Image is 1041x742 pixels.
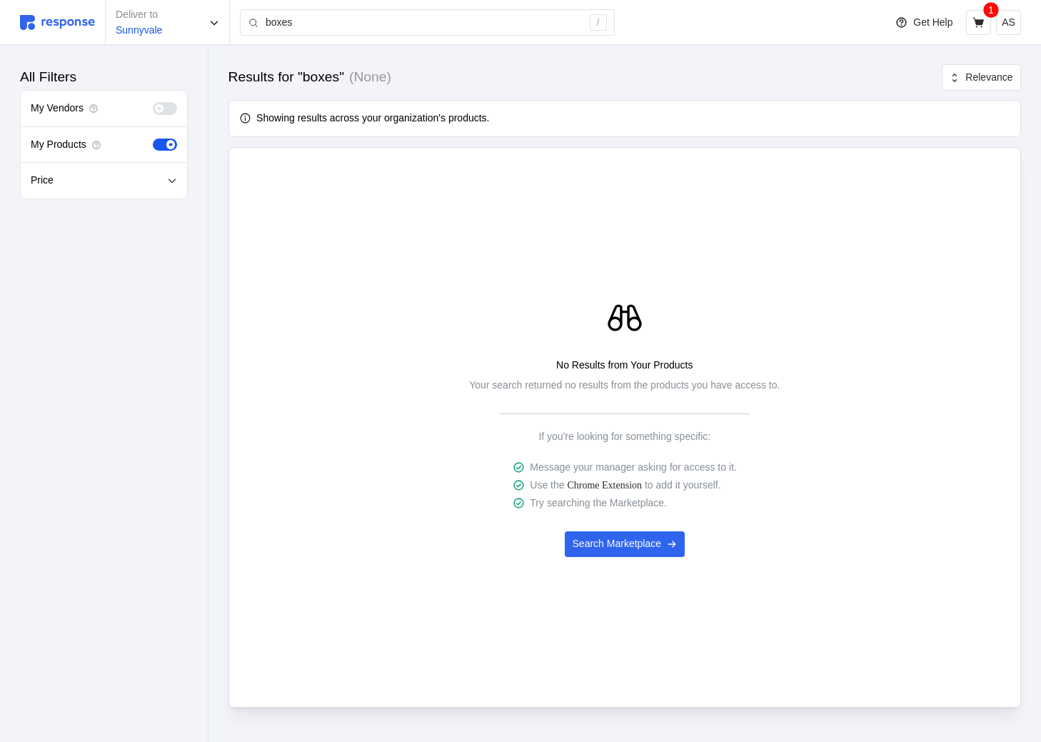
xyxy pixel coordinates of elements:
[530,478,720,493] p: Use the to add it yourself.
[913,15,952,31] p: Get Help
[965,70,1012,86] p: Relevance
[469,378,780,393] p: Your search returned no results from the products you have access to.
[256,111,489,126] p: Showing results across your organization's products.
[567,480,642,491] a: Chrome Extension
[266,10,582,36] input: Search for a product name or SKU
[988,2,994,18] p: 1
[573,536,662,552] p: Search Marketplace
[996,10,1021,35] button: AS
[116,7,162,23] p: Deliver to
[1002,15,1015,31] p: AS
[942,64,1021,91] button: Relevance
[116,23,162,39] p: Sunnyvale
[349,68,391,87] h3: (None)
[31,101,84,116] p: My Vendors
[530,496,667,511] p: Try searching the Marketplace.
[530,460,736,476] p: Message your manager asking for access to it.
[556,358,693,373] p: No Results from Your Products
[590,14,607,31] div: /
[31,173,54,189] p: Price
[31,137,86,153] p: My Products
[20,15,95,30] img: svg%3e
[887,9,961,36] button: Get Help
[565,531,685,557] button: Search Marketplace
[538,429,710,445] p: If you're looking for something specific:
[228,68,344,87] h3: Results for "boxes"
[20,68,76,87] h3: All Filters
